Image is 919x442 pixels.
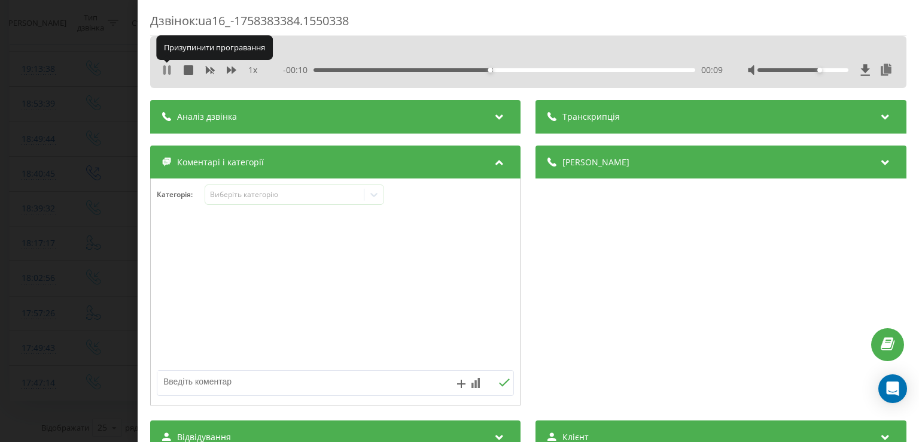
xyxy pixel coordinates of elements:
[284,64,314,76] span: - 00:10
[150,13,906,36] div: Дзвінок : ua16_-1758383384.1550338
[157,190,205,199] h4: Категорія :
[563,111,620,123] span: Транскрипція
[488,68,493,72] div: Accessibility label
[248,64,257,76] span: 1 x
[878,374,907,403] div: Open Intercom Messenger
[156,35,273,59] div: Призупинити програвання
[817,68,822,72] div: Accessibility label
[563,156,630,168] span: [PERSON_NAME]
[701,64,723,76] span: 00:09
[210,190,360,199] div: Виберіть категорію
[177,156,264,168] span: Коментарі і категорії
[177,111,237,123] span: Аналіз дзвінка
